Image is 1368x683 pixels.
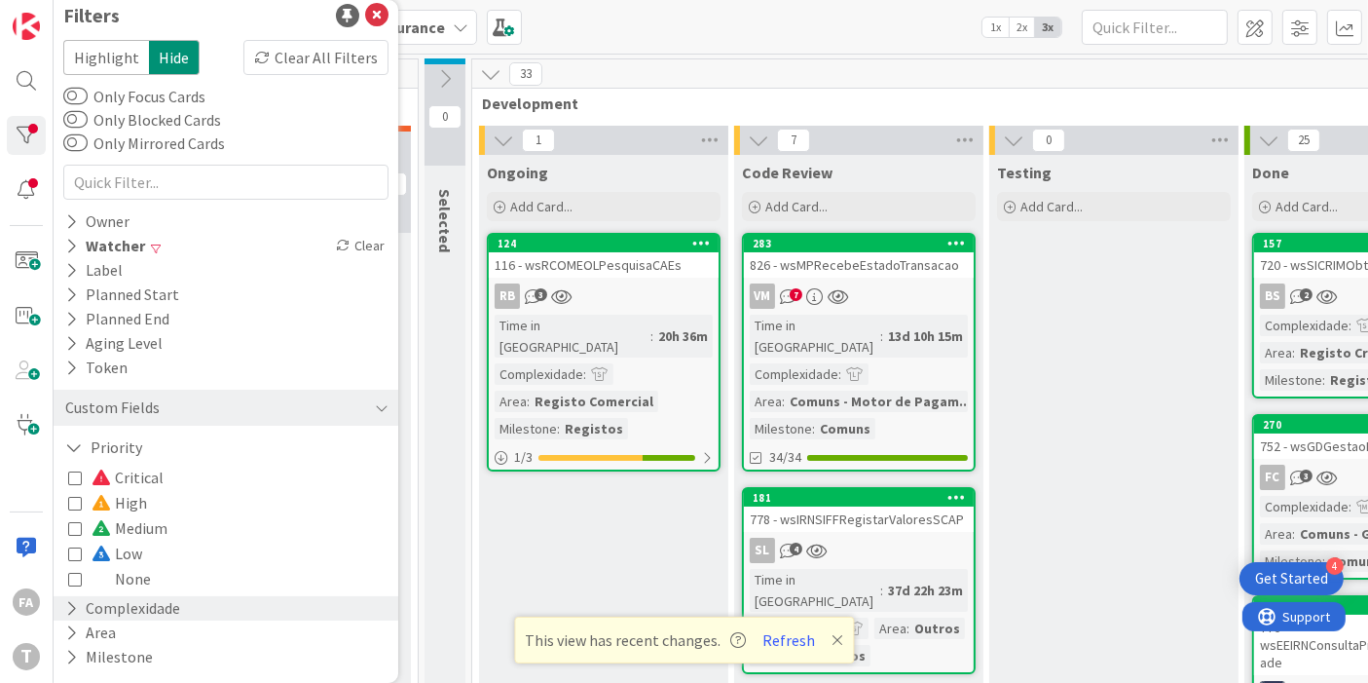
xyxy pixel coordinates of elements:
button: Only Blocked Cards [63,110,88,130]
div: SL [744,538,974,563]
span: Highlight [63,40,149,75]
span: Critical [92,465,164,490]
button: Medium [68,515,167,541]
div: 826 - wsMPRecebeEstadoTransacao [744,252,974,278]
div: Custom Fields [63,396,162,420]
div: 4 [1326,557,1344,575]
div: Area [1260,342,1292,363]
span: : [1349,496,1351,517]
span: 7 [790,288,802,301]
div: Complexidade [495,363,583,385]
img: Visit kanbanzone.com [13,13,40,40]
button: Milestone [63,645,155,669]
div: RB [495,284,520,309]
span: Medium [92,515,167,541]
div: Milestone [1260,550,1322,572]
div: 124 [489,235,719,252]
div: Clear All Filters [243,40,388,75]
div: Comuns - Motor de Pagam... [785,391,976,412]
a: 181778 - wsIRNSIFFRegistarValoresSCAPSLTime in [GEOGRAPHIC_DATA]:37d 22h 23mComplexidade:Area:Out... [742,487,976,674]
span: 3 [1300,470,1313,482]
div: 20h 36m [653,325,713,347]
span: 3 [535,288,547,301]
div: Filters [63,1,120,30]
div: Aging Level [63,331,165,356]
span: Testing [997,163,1052,182]
div: Registos [560,418,628,439]
span: Selected [435,189,455,252]
div: Complexidade [750,363,838,385]
span: Add Card... [510,198,573,215]
div: Get Started [1255,569,1328,588]
div: VM [750,284,775,309]
input: Quick Filter... [1082,10,1228,45]
div: Outros [909,618,965,639]
span: : [650,325,653,347]
div: VM [744,284,974,309]
span: This view has recent changes. [525,628,746,652]
button: Only Mirrored Cards [63,133,88,153]
div: Clear [332,234,388,258]
a: 283826 - wsMPRecebeEstadoTransacaoVMTime in [GEOGRAPHIC_DATA]:13d 10h 15mComplexidade:Area:Comuns... [742,233,976,472]
div: SL [750,538,775,563]
span: : [880,580,883,601]
button: Area [63,621,118,645]
div: Open Get Started checklist, remaining modules: 4 [1239,562,1344,595]
div: T [13,643,40,670]
div: 116 - wsRCOMEOLPesquisaCAEs [489,252,719,278]
span: 2x [1009,18,1035,37]
span: 25 [1287,129,1320,152]
div: 124 [498,237,719,250]
div: Milestone [750,418,812,439]
div: 13d 10h 15m [883,325,968,347]
button: Complexidade [63,596,182,621]
button: Refresh [756,627,822,653]
div: Watcher [63,234,147,258]
span: Hide [149,40,200,75]
div: Planned Start [63,283,181,307]
button: High [68,490,147,515]
div: Area [1260,523,1292,545]
span: 2 [1300,288,1313,301]
span: : [1322,369,1325,391]
span: Done [1252,163,1289,182]
div: Label [63,258,125,283]
span: 34/34 [769,447,801,468]
div: 181778 - wsIRNSIFFRegistarValoresSCAP [744,489,974,532]
div: 181 [753,491,974,505]
span: Add Card... [1020,198,1083,215]
span: : [906,618,909,639]
span: : [838,363,841,385]
input: Quick Filter... [63,165,388,200]
span: Low [92,541,142,566]
div: Token [63,356,129,380]
span: Support [41,3,89,26]
span: : [583,363,586,385]
div: 778 - wsIRNSIFFRegistarValoresSCAP [744,507,974,532]
span: 4 [790,543,802,555]
button: Only Focus Cards [63,87,88,106]
span: 33 [509,62,542,86]
div: Time in [GEOGRAPHIC_DATA] [495,315,650,358]
span: 3x [1035,18,1061,37]
div: 283 [744,235,974,252]
div: Area [495,391,527,412]
div: 181 [744,489,974,507]
span: : [812,418,815,439]
label: Only Focus Cards [63,85,205,108]
div: Time in [GEOGRAPHIC_DATA] [750,315,880,358]
span: Add Card... [765,198,828,215]
label: Only Blocked Cards [63,108,221,132]
button: Critical [68,465,164,490]
div: Milestone [1260,369,1322,391]
div: Planned End [63,307,171,331]
span: 1x [982,18,1009,37]
a: 124116 - wsRCOMEOLPesquisaCAEsRBTime in [GEOGRAPHIC_DATA]:20h 36mComplexidade:Area:Registo Comerc... [487,233,721,472]
button: Low [68,541,142,566]
span: High [92,490,147,515]
label: Only Mirrored Cards [63,132,225,155]
div: Time in [GEOGRAPHIC_DATA] [750,569,880,612]
span: None [92,566,151,591]
span: : [880,325,883,347]
span: : [1322,550,1325,572]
